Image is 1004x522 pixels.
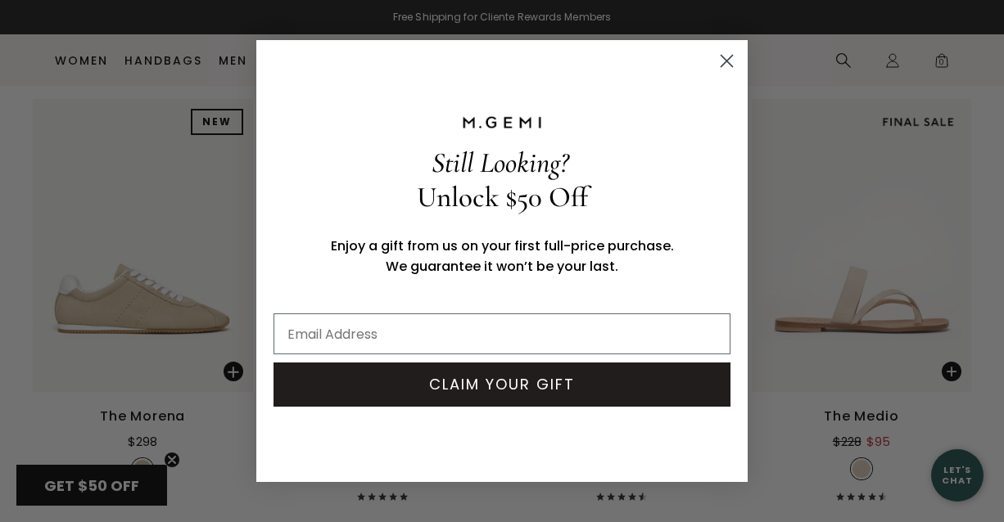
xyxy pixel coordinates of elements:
img: M.GEMI [461,115,543,130]
span: Still Looking? [432,146,568,180]
button: CLAIM YOUR GIFT [274,362,730,407]
span: Unlock $50 Off [417,180,588,214]
span: Enjoy a gift from us on your first full-price purchase. We guarantee it won’t be your last. [331,236,674,276]
button: Close dialog [712,47,741,75]
input: Email Address [274,313,730,354]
